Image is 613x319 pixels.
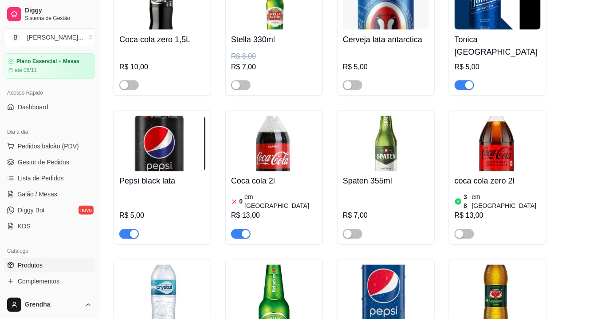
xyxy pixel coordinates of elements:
h4: Coca cola 2l [231,175,317,187]
div: R$ 10,00 [119,62,205,72]
div: Dia a dia [4,125,95,139]
button: Select a team [4,28,95,46]
div: R$ 8,00 [231,51,317,62]
a: Diggy Botnovo [4,203,95,217]
article: até 06/11 [15,67,37,74]
div: R$ 5,00 [455,62,541,72]
div: Catálogo [4,244,95,258]
article: Plano Essencial + Mesas [16,58,79,65]
h4: Tonica [GEOGRAPHIC_DATA] [455,33,541,58]
span: Dashboard [18,103,48,112]
div: R$ 7,00 [343,211,429,221]
div: R$ 7,00 [231,62,317,72]
button: Pedidos balcão (PDV) [4,139,95,153]
h4: Spaten 355ml [343,175,429,187]
a: Plano Essencial + Mesasaté 06/11 [4,53,95,79]
span: Lista de Pedidos [18,174,64,183]
article: em [GEOGRAPHIC_DATA] [244,193,317,211]
div: R$ 13,00 [455,211,541,221]
a: Complementos [4,274,95,288]
a: Lista de Pedidos [4,171,95,185]
span: Complementos [18,277,59,286]
div: R$ 5,00 [343,62,429,72]
article: em [GEOGRAPHIC_DATA] [472,193,541,211]
span: Sistema de Gestão [25,15,92,22]
img: product-image [455,116,541,171]
a: Produtos [4,258,95,272]
span: Salão / Mesas [18,190,57,199]
h4: Stella 330ml [231,33,317,46]
img: product-image [343,116,429,171]
span: Produtos [18,261,43,270]
a: KDS [4,219,95,233]
img: product-image [119,116,205,171]
button: Grendha [4,294,95,315]
a: DiggySistema de Gestão [4,4,95,25]
div: Acesso Rápido [4,86,95,100]
a: Gestor de Pedidos [4,155,95,169]
span: B [11,33,20,42]
h4: Pepsi black lata [119,175,205,187]
article: 38 [464,193,470,211]
span: Grendha [25,301,81,309]
div: [PERSON_NAME] ... [27,33,83,42]
div: R$ 13,00 [231,211,317,221]
span: KDS [18,222,31,231]
a: Salão / Mesas [4,187,95,201]
h4: Coca cola zero 1,5L [119,33,205,46]
span: Diggy [25,7,92,15]
span: Diggy Bot [18,206,45,215]
span: Gestor de Pedidos [18,158,69,167]
div: R$ 5,00 [119,211,205,221]
h4: Cerveja lata antarctica [343,33,429,46]
img: product-image [231,116,317,171]
h4: coca cola zero 2l [455,175,541,187]
a: Dashboard [4,100,95,114]
span: Pedidos balcão (PDV) [18,142,79,151]
article: 0 [240,197,243,206]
